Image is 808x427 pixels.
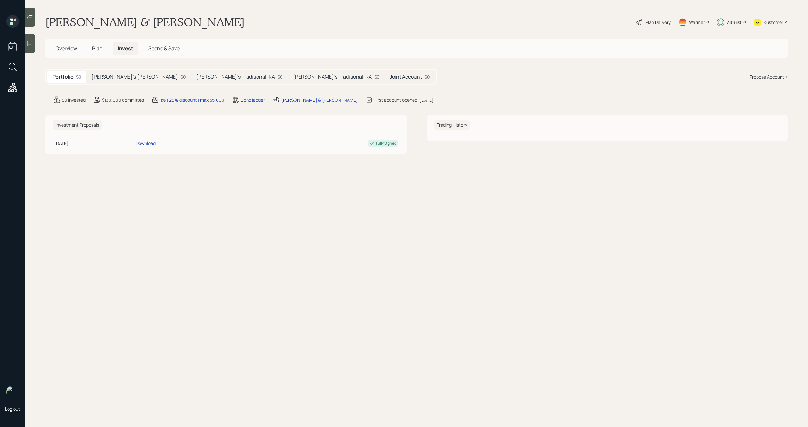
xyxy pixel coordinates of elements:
img: michael-russo-headshot.png [6,386,19,398]
div: Download [136,140,156,147]
div: Propose Account + [750,74,788,80]
h6: Trading History [434,120,470,130]
div: $0 [374,74,380,80]
div: [DATE] [54,140,133,147]
div: $130,000 committed [102,97,144,103]
div: 1% | 25% discount | max $5,000 [160,97,224,103]
h1: [PERSON_NAME] & [PERSON_NAME] [45,15,245,29]
span: Plan [92,45,103,52]
div: $0 [181,74,186,80]
h5: [PERSON_NAME]'s Traditional IRA [196,74,275,80]
div: Warmer [689,19,705,26]
div: $0 [76,74,81,80]
span: Overview [56,45,77,52]
div: Altruist [727,19,742,26]
h5: Portfolio [52,74,74,80]
h5: [PERSON_NAME]'s [PERSON_NAME] [92,74,178,80]
div: $0 invested [62,97,86,103]
div: $0 [425,74,430,80]
div: Log out [5,406,20,412]
div: Bond ladder [241,97,265,103]
h5: [PERSON_NAME]'s Traditional IRA [293,74,372,80]
div: Kustomer [764,19,783,26]
h5: Joint Account [390,74,422,80]
div: [PERSON_NAME] & [PERSON_NAME] [281,97,358,103]
div: Fully Signed [376,141,396,146]
span: Invest [118,45,133,52]
div: $0 [277,74,283,80]
div: First account opened: [DATE] [374,97,434,103]
span: Spend & Save [148,45,180,52]
h6: Investment Proposals [53,120,102,130]
div: Plan Delivery [645,19,671,26]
